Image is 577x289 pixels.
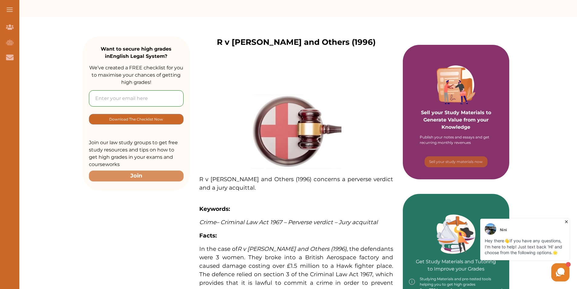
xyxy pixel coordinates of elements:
[89,171,184,181] button: Join
[89,139,184,168] p: Join our law study groups to get free study resources and tips on how to get high grades in your ...
[437,65,475,104] img: Purple card image
[425,156,487,167] button: [object Object]
[89,65,183,85] span: We’ve created a FREE checklist for you to maximise your chances of getting high grades!
[251,95,341,169] img: English-Legal-System-feature-300x245.jpg
[199,205,230,212] strong: Keywords:
[420,135,492,145] div: Publish your notes and essays and get recurring monthly revenues
[288,219,378,226] span: Perverse verdict – Jury acquittal
[220,219,286,226] span: Criminal Law Act 1967 –
[217,36,376,48] p: R v [PERSON_NAME] and Others (1996)
[199,219,216,226] span: Crime
[416,241,496,273] p: Get Study Materials and Tutoring to Improve your Grades
[216,219,219,226] span: –
[199,245,347,252] span: In the case of
[429,159,483,164] p: Sell your study materials now
[432,217,571,283] iframe: HelpCrunch
[89,90,184,107] input: Enter your email here
[89,114,184,125] button: [object Object]
[237,245,347,252] em: R v [PERSON_NAME] and Others (1996)
[409,276,415,287] img: info-img
[409,92,504,131] p: Sell your Study Materials to Generate Value from your Knowledge
[199,176,393,191] span: R v [PERSON_NAME] and Others (1996) concerns a perverse verdict and a jury acquittal.
[437,214,475,254] img: Green card image
[409,276,504,287] div: Studying Materials and pre-tested tools helping you to get high grades
[199,232,217,239] strong: Facts:
[109,116,163,123] p: Download The Checklist Now
[101,46,171,59] strong: Want to secure high grades in English Legal System ?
